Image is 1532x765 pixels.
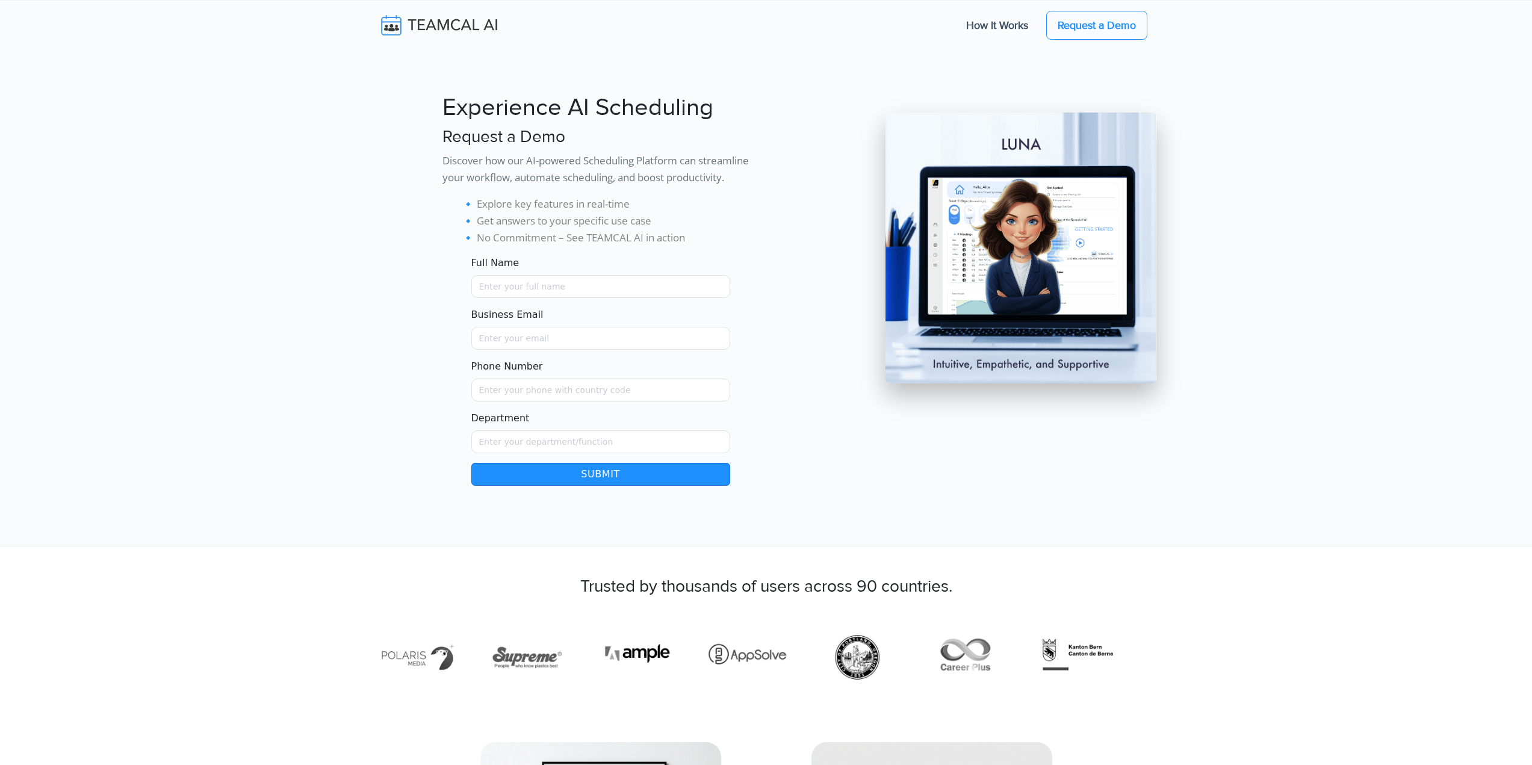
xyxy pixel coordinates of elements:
[462,196,759,212] li: 🔹 Explore key features in real-time
[954,13,1040,38] a: How It Works
[442,152,759,186] p: Discover how our AI-powered Scheduling Platform can streamline your workflow, automate scheduling...
[1046,11,1147,40] a: Request a Demo
[471,275,730,298] input: Name must only contain letters and spaces
[442,127,759,147] h3: Request a Demo
[375,630,456,684] img: http-den-ev.de-.png
[706,630,787,684] img: https-appsolve.com-%E2%80%931.png
[462,229,759,246] li: 🔹 No Commitment – See TEAMCAL AI in action
[471,256,519,270] label: Full Name
[1036,630,1117,684] img: https-www.be.ch-de-start.html.png
[471,430,730,453] input: Enter your department/function
[471,308,544,322] label: Business Email
[471,463,730,486] button: Submit
[462,212,759,229] li: 🔹 Get answers to your specific use case
[442,93,759,122] h1: Experience AI Scheduling
[471,327,730,350] input: Enter your email
[1146,630,1227,684] img: https-biotech-net.com-.png
[471,379,730,401] input: Enter your phone with country code
[926,630,1007,684] img: https-careerpluscanada.com-.png
[376,577,1156,597] h3: Trusted by thousands of users across 90 countries.
[471,359,543,374] label: Phone Number
[485,630,566,684] img: http-supreme.co.in-%E2%80%931.png
[816,630,897,684] img: https-www.portland.gov-.png
[595,630,677,684] img: https-ample.co.in-.png
[471,411,530,426] label: Department
[885,113,1156,383] img: pic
